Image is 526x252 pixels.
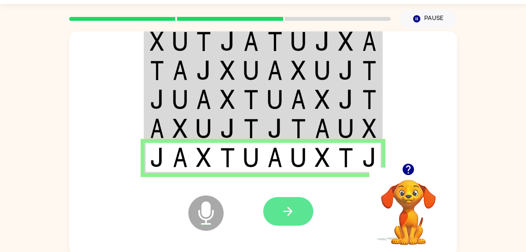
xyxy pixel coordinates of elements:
[196,89,211,109] img: a
[173,148,188,167] img: a
[244,119,258,138] img: t
[220,60,235,80] img: x
[220,89,235,109] img: x
[268,148,282,167] img: a
[196,148,211,167] img: x
[315,31,330,51] img: j
[362,119,376,138] img: x
[315,60,330,80] img: u
[244,148,258,167] img: u
[150,119,164,138] img: a
[244,60,258,80] img: u
[173,60,188,80] img: a
[173,119,188,138] img: x
[196,60,211,80] img: j
[150,31,164,51] img: x
[268,119,282,138] img: j
[291,31,306,51] img: u
[173,89,188,109] img: u
[362,148,376,167] img: j
[315,148,330,167] img: x
[338,148,353,167] img: t
[244,89,258,109] img: t
[291,89,306,109] img: a
[369,168,448,246] video: Your browser must support playing .mp4 files to use Literably. Please try using another browser.
[315,89,330,109] img: x
[338,119,353,138] img: u
[362,60,376,80] img: t
[220,31,235,51] img: j
[291,60,306,80] img: x
[220,148,235,167] img: t
[315,119,330,138] img: a
[268,89,282,109] img: u
[338,31,353,51] img: x
[150,60,164,80] img: t
[196,119,211,138] img: u
[220,119,235,138] img: j
[338,60,353,80] img: j
[173,31,188,51] img: u
[150,89,164,109] img: j
[244,31,258,51] img: a
[291,148,306,167] img: u
[196,31,211,51] img: t
[362,89,376,109] img: t
[362,31,376,51] img: a
[268,31,282,51] img: t
[338,89,353,109] img: j
[268,60,282,80] img: a
[291,119,306,138] img: t
[150,148,164,167] img: j
[400,10,457,28] button: Pause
